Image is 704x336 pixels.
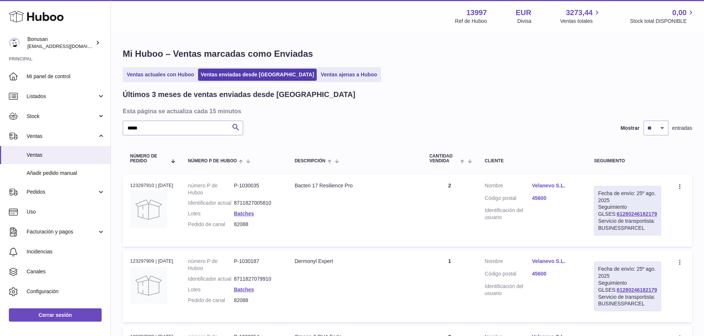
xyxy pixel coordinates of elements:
span: Stock [27,113,97,120]
td: 1 [422,250,477,322]
span: Configuración [27,288,105,295]
a: 61280246182179 [617,287,657,293]
a: 0,00 Stock total DISPONIBLE [630,8,695,25]
div: 123297909 | [DATE] [130,258,173,264]
div: Seguimiento GLSES: [594,186,661,236]
h1: Mi Huboo – Ventas marcadas como Enviadas [123,48,692,60]
span: Canales [27,268,105,275]
span: Listados [27,93,97,100]
div: Divisa [517,18,531,25]
dt: número P de Huboo [188,182,234,196]
a: 3273,44 Ventas totales [560,8,601,25]
span: Ventas [27,152,105,159]
div: Bacteri 17 Resilience Pro [295,182,415,189]
div: Seguimiento [594,159,661,163]
span: Añadir pedido manual [27,170,105,177]
span: Incidencias [27,248,105,255]
span: Mi panel de control [27,73,105,80]
span: Uso [27,208,105,215]
h2: Últimos 3 meses de ventas enviadas desde [GEOGRAPHIC_DATA] [123,90,355,100]
span: Facturación y pagos [27,228,97,235]
img: no-photo.jpg [130,191,167,228]
dd: 82088 [234,297,280,304]
a: 45600 [532,270,579,277]
td: 2 [422,175,477,247]
dt: Identificador actual [188,276,234,283]
span: Número de pedido [130,154,167,163]
a: Batches [234,211,254,217]
div: Bonusan [27,36,94,50]
div: Cliente [485,159,579,163]
a: Ventas ajenas a Huboo [318,69,380,81]
span: Ventas totales [560,18,601,25]
span: Stock total DISPONIBLE [630,18,695,25]
a: Batches [234,287,254,292]
span: Cantidad vendida [429,154,458,163]
div: Fecha de envío: 25º ago. 2025 [598,266,657,280]
div: Dermonyl Expert [295,258,415,265]
span: 0,00 [672,8,687,18]
dd: 8711827079910 [234,276,280,283]
a: 61280246182179 [617,211,657,217]
dt: Identificación del usuario [485,283,532,297]
a: Ventas actuales con Huboo [124,69,197,81]
dd: 8711827005810 [234,200,280,207]
dt: Pedido de canal [188,297,234,304]
label: Mostrar [620,125,639,132]
span: Descripción [295,159,325,163]
dt: Nombre [485,182,532,191]
dt: Nombre [485,258,532,267]
dt: Pedido de canal [188,221,234,228]
a: Cerrar sesión [9,308,102,322]
span: 3273,44 [566,8,592,18]
h3: Esta página se actualiza cada 15 minutos [123,107,690,115]
div: Ref de Huboo [455,18,487,25]
dt: Código postal [485,195,532,204]
dt: número P de Huboo [188,258,234,272]
span: Ventas [27,133,97,140]
div: Servicio de transportista: BUSINESSPARCEL [598,294,657,308]
a: Velanevo S.L. [532,182,579,189]
a: 45600 [532,195,579,202]
dt: Identificador actual [188,200,234,207]
span: [EMAIL_ADDRESS][DOMAIN_NAME] [27,43,109,49]
dd: 82088 [234,221,280,228]
a: Ventas enviadas desde [GEOGRAPHIC_DATA] [198,69,317,81]
a: Velanevo S.L. [532,258,579,265]
img: no-photo.jpg [130,267,167,304]
dt: Lotes [188,210,234,217]
span: entradas [672,125,692,132]
div: Servicio de transportista: BUSINESSPARCEL [598,218,657,232]
div: Seguimiento GLSES: [594,261,661,311]
dt: Código postal [485,270,532,279]
span: número P de Huboo [188,159,237,163]
dt: Identificación del usuario [485,207,532,221]
strong: EUR [516,8,531,18]
dt: Lotes [188,286,234,293]
dd: P-1030187 [234,258,280,272]
div: Fecha de envío: 25º ago. 2025 [598,190,657,204]
span: Pedidos [27,188,97,195]
div: 123297910 | [DATE] [130,182,173,189]
img: info@bonusan.es [9,37,20,48]
dd: P-1030035 [234,182,280,196]
strong: 13997 [466,8,487,18]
